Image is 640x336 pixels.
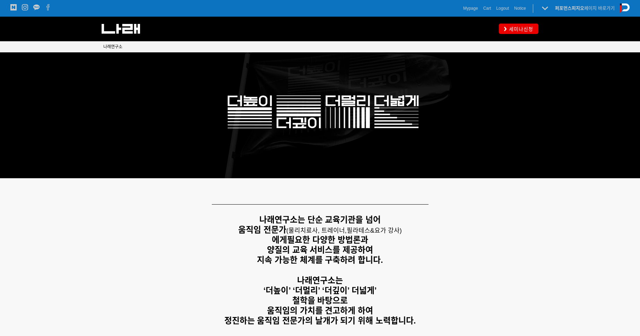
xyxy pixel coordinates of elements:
strong: 퍼포먼스피지오 [555,6,584,11]
a: Notice [514,5,526,12]
strong: 나래연구소는 [297,276,343,285]
a: Cart [483,5,491,12]
a: 퍼포먼스피지오페이지 바로가기 [555,6,615,11]
span: 물리치료사, 트레이너, [288,227,347,234]
a: Mypage [463,5,478,12]
strong: 움직임 전문가 [238,225,286,234]
a: Logout [496,5,509,12]
strong: 나래연구소는 단순 교육기관을 넘어 [259,215,381,224]
strong: 필요한 다양한 방법론과 [287,235,368,244]
span: 나래연구소 [103,44,122,49]
strong: 정진하는 움직임 전문가의 날개가 되기 위해 노력합니다. [224,316,416,325]
a: 세미나신청 [499,24,538,34]
strong: 지속 가능한 체계를 구축하려 합니다. [257,255,383,265]
span: 세미나신청 [507,26,533,33]
strong: 양질의 교육 서비스를 제공하여 [267,245,373,255]
span: ( [286,227,347,234]
strong: 철학을 바탕으로 [292,296,348,305]
strong: 에게 [272,235,287,244]
a: 나래연구소 [103,43,122,50]
span: 필라테스&요가 강사) [347,227,402,234]
strong: 움직임의 가치를 견고하게 하여 [267,306,373,315]
strong: ‘더높이’ ‘더멀리’ ‘더깊이’ 더넓게’ [263,286,377,295]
